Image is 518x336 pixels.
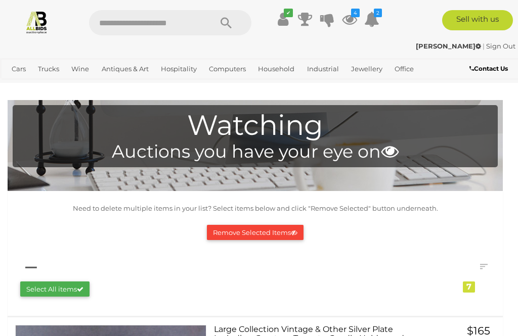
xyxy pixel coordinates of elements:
[342,10,357,28] a: 4
[351,9,360,17] i: 4
[8,61,30,77] a: Cars
[34,61,63,77] a: Trucks
[284,9,293,17] i: ✔
[207,225,304,241] button: Remove Selected Items
[40,77,120,94] a: [GEOGRAPHIC_DATA]
[18,142,493,162] h4: Auctions you have your eye on
[416,42,483,50] a: [PERSON_NAME]
[347,61,386,77] a: Jewellery
[364,10,379,28] a: 2
[13,203,498,214] p: Need to delete multiple items in your list? Select items below and click "Remove Selected" button...
[8,77,36,94] a: Sports
[391,61,418,77] a: Office
[25,10,49,34] img: Allbids.com.au
[98,61,153,77] a: Antiques & Art
[20,281,90,297] button: Select All items
[67,61,93,77] a: Wine
[205,61,250,77] a: Computers
[275,10,290,28] a: ✔
[254,61,298,77] a: Household
[469,65,508,72] b: Contact Us
[469,63,510,74] a: Contact Us
[157,61,201,77] a: Hospitality
[483,42,485,50] span: |
[374,9,382,17] i: 2
[303,61,343,77] a: Industrial
[442,10,513,30] a: Sell with us
[486,42,515,50] a: Sign Out
[18,110,493,141] h1: Watching
[416,42,481,50] strong: [PERSON_NAME]
[201,10,251,35] button: Search
[463,281,475,293] div: 7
